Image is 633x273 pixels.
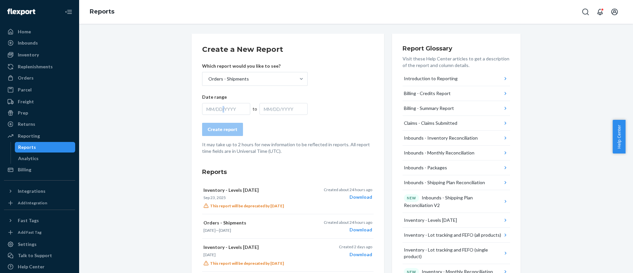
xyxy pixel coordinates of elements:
a: Add Integration [4,199,75,207]
div: Analytics [18,155,39,162]
div: Inbounds - Inventory Reconciliation [404,135,478,141]
ol: breadcrumbs [84,2,120,21]
a: Freight [4,96,75,107]
div: Create report [208,126,237,133]
a: Inbounds [4,38,75,48]
button: Introduction to Reporting [403,71,510,86]
time: [DATE] [203,228,216,233]
h2: Create a New Report [202,44,374,55]
div: Integrations [18,188,45,194]
div: Fast Tags [18,217,39,224]
div: Download [324,194,372,200]
button: Inbounds - Shipping Plan Reconciliation [403,175,510,190]
div: to [250,106,260,112]
div: Settings [18,241,37,248]
div: Inventory - Lot tracking and FEFO (single product) [404,247,502,260]
p: — [203,227,315,233]
button: Integrations [4,186,75,196]
button: Inbounds - Packages [403,160,510,175]
p: Inventory - Levels [DATE] [203,187,315,193]
div: Inbounds - Packages [404,164,447,171]
button: Inventory - Levels [DATE]Sep 23, 2025This report will be deprecated by [DATE]Created about 24 hou... [202,182,374,214]
button: NEWInbounds - Shipping Plan Reconciliation V2 [403,190,510,213]
button: Claims - Claims Submitted [403,116,510,131]
button: Open Search Box [579,5,592,18]
div: Billing - Credits Report [404,90,451,97]
div: Help Center [18,263,45,270]
div: Orders [18,75,34,81]
button: Inventory - Levels [DATE] [403,213,510,228]
div: Replenishments [18,63,53,70]
div: Inbounds - Shipping Plan Reconciliation V2 [404,194,502,209]
button: Inventory - Levels [DATE][DATE]This report will be deprecated by [DATE]Created 2 days agoDownload [202,239,374,271]
div: Orders - Shipments [208,76,249,82]
div: Reporting [18,133,40,139]
div: Inventory - Lot tracking and FEFO (all products) [404,232,501,238]
a: Returns [4,119,75,129]
button: Inventory - Lot tracking and FEFO (single product) [403,243,510,264]
a: Settings [4,239,75,250]
div: Home [18,28,31,35]
div: Inbounds - Shipping Plan Reconciliation [404,179,485,186]
div: Introduction to Reporting [404,75,458,82]
div: Add Fast Tag [18,229,42,235]
time: [DATE] [203,252,216,257]
p: Which report would you like to see? [202,63,308,69]
div: Prep [18,110,28,116]
a: Home [4,26,75,37]
button: Close Navigation [62,5,75,18]
a: Billing [4,164,75,175]
button: Billing - Credits Report [403,86,510,101]
p: This report will be deprecated by [DATE] [203,260,315,266]
button: Inbounds - Monthly Reconciliation [403,146,510,160]
a: Help Center [4,261,75,272]
a: Prep [4,108,75,118]
button: Inventory - Lot tracking and FEFO (all products) [403,228,510,243]
a: Parcel [4,85,75,95]
button: Help Center [613,120,625,154]
div: Claims - Claims Submitted [404,120,457,126]
a: Talk to Support [4,250,75,261]
div: Billing - Summary Report [404,105,454,112]
div: Download [324,226,372,233]
a: Replenishments [4,61,75,72]
h3: Reports [202,168,374,176]
img: Flexport logo [7,9,35,15]
div: Inbounds - Monthly Reconciliation [404,150,474,156]
p: NEW [407,195,416,201]
p: It may take up to 2 hours for new information to be reflected in reports. All report time fields ... [202,141,374,154]
a: Analytics [15,153,75,164]
div: Freight [18,98,34,105]
div: Add Integration [18,200,47,206]
div: Download [339,251,372,258]
p: Date range [202,94,308,100]
p: Inventory - Levels [DATE] [203,244,315,251]
a: Inventory [4,50,75,60]
a: Orders [4,73,75,83]
div: Returns [18,121,35,127]
div: MM/DD/YYYY [202,103,250,115]
div: Reports [18,144,36,151]
button: Inbounds - Inventory Reconciliation [403,131,510,146]
a: Reports [90,8,114,15]
a: Add Fast Tag [4,228,75,236]
div: MM/DD/YYYY [259,103,308,115]
p: Orders - Shipments [203,220,315,226]
div: Inbounds [18,40,38,46]
div: Inventory - Levels [DATE] [404,217,457,223]
p: Created about 24 hours ago [324,220,372,225]
div: Billing [18,166,31,173]
div: Inventory [18,51,39,58]
button: Create report [202,123,243,136]
button: Open account menu [608,5,621,18]
p: Visit these Help Center articles to get a description of the report and column details. [403,55,510,69]
button: Billing - Summary Report [403,101,510,116]
button: Open notifications [593,5,607,18]
div: Parcel [18,86,32,93]
button: Fast Tags [4,215,75,226]
p: Created 2 days ago [339,244,372,250]
time: [DATE] [219,228,231,233]
p: Created about 24 hours ago [324,187,372,192]
h3: Report Glossary [403,44,510,53]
